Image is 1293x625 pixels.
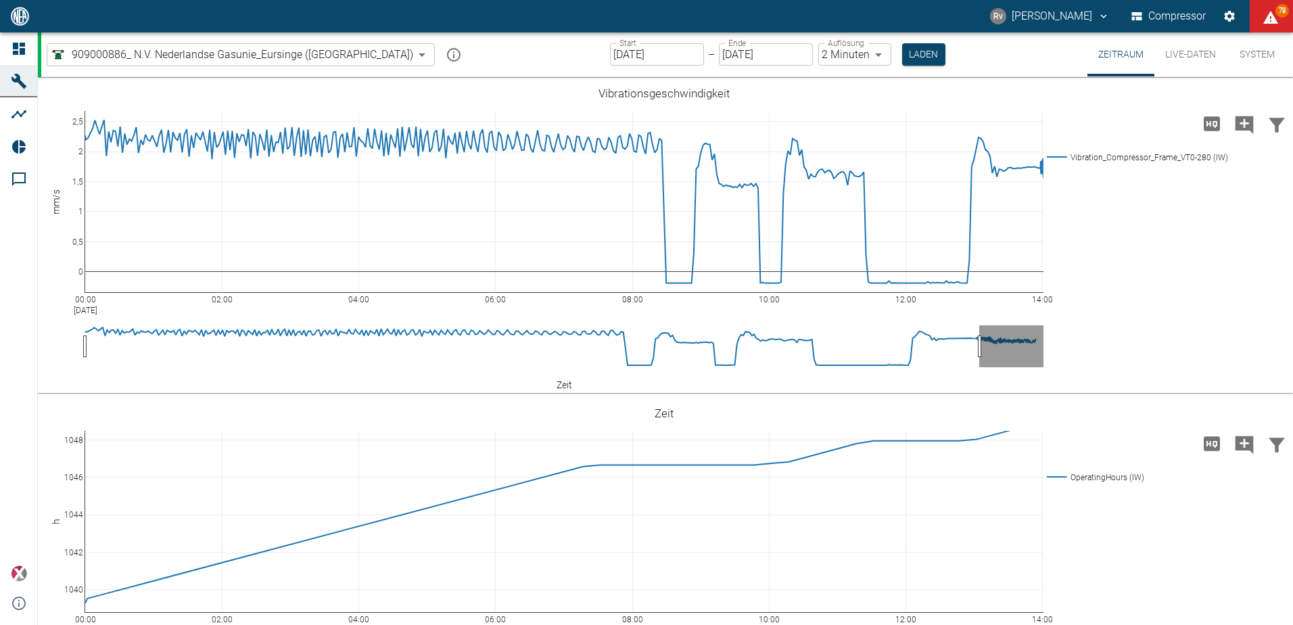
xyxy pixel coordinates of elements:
label: Start [619,37,636,49]
div: 2 Minuten [818,43,891,66]
button: Compressor [1129,4,1209,28]
span: 909000886_ N.V. Nederlandse Gasunie_Eursinge ([GEOGRAPHIC_DATA]) [72,47,413,62]
button: Live-Daten [1154,32,1227,76]
button: System [1227,32,1288,76]
span: Hohe Auflösung [1196,436,1228,449]
img: logo [9,7,30,25]
button: Einstellungen [1217,4,1242,28]
button: Laden [902,43,945,66]
button: Zeitraum [1087,32,1154,76]
p: – [708,47,715,62]
span: Hohe Auflösung [1196,116,1228,129]
button: Kommentar hinzufügen [1228,106,1261,141]
button: Daten filtern [1261,106,1293,141]
span: 78 [1275,4,1289,18]
input: DD.MM.YYYY [610,43,704,66]
button: robert.vanlienen@neuman-esser.com [988,4,1112,28]
input: DD.MM.YYYY [719,43,813,66]
div: Rv [990,8,1006,24]
button: mission info [440,41,467,68]
label: Ende [728,37,746,49]
a: 909000886_ N.V. Nederlandse Gasunie_Eursinge ([GEOGRAPHIC_DATA]) [50,47,413,63]
button: Kommentar hinzufügen [1228,426,1261,461]
img: Xplore Logo [11,565,27,582]
label: Auflösung [828,37,864,49]
button: Daten filtern [1261,426,1293,461]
